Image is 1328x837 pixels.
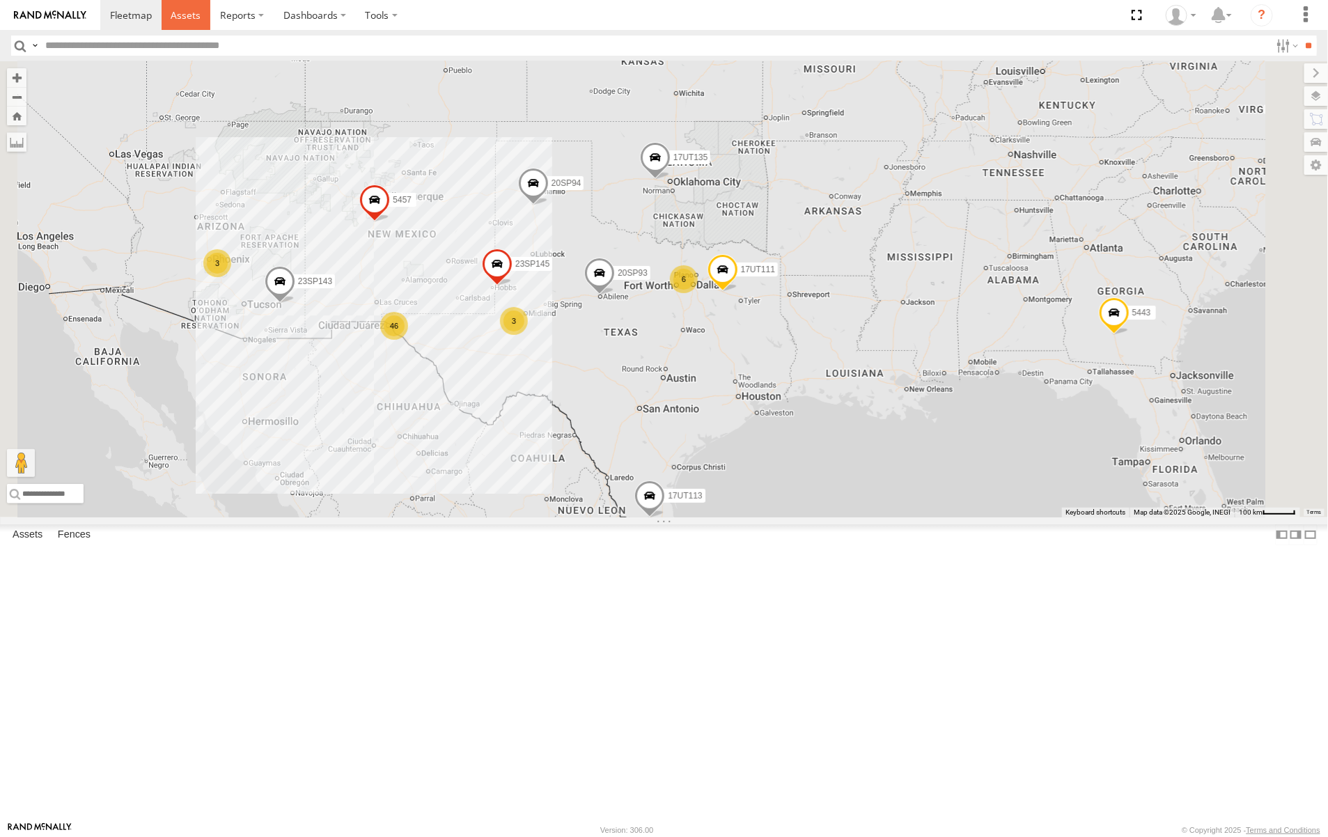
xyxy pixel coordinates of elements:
[1182,826,1320,834] div: © Copyright 2025 -
[740,265,774,274] span: 17UT111
[7,68,26,87] button: Zoom in
[1251,4,1273,26] i: ?
[7,107,26,125] button: Zoom Home
[1134,508,1231,516] span: Map data ©2025 Google, INEGI
[1235,508,1300,517] button: Map Scale: 100 km per 44 pixels
[203,249,231,277] div: 3
[1161,5,1201,26] div: Carlos Vazquez
[600,826,653,834] div: Version: 306.00
[673,152,708,162] span: 17UT135
[618,268,648,278] span: 20SP93
[500,307,528,335] div: 3
[668,491,702,501] span: 17UT113
[1065,508,1125,517] button: Keyboard shortcuts
[14,10,86,20] img: rand-logo.svg
[670,265,698,293] div: 6
[1271,36,1301,56] label: Search Filter Options
[1275,524,1289,545] label: Dock Summary Table to the Left
[1304,155,1328,175] label: Map Settings
[297,276,331,286] span: 23SP143
[7,132,26,152] label: Measure
[1289,524,1303,545] label: Dock Summary Table to the Right
[1132,308,1150,318] span: 5443
[393,195,412,205] span: 5457
[8,823,72,837] a: Visit our Website
[515,259,549,269] span: 23SP145
[1307,510,1322,515] a: Terms (opens in new tab)
[380,312,408,340] div: 46
[551,178,581,188] span: 20SP94
[7,449,35,477] button: Drag Pegman onto the map to open Street View
[1239,508,1263,516] span: 100 km
[1247,826,1320,834] a: Terms and Conditions
[6,525,49,545] label: Assets
[7,87,26,107] button: Zoom out
[51,525,97,545] label: Fences
[29,36,40,56] label: Search Query
[1304,524,1318,545] label: Hide Summary Table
